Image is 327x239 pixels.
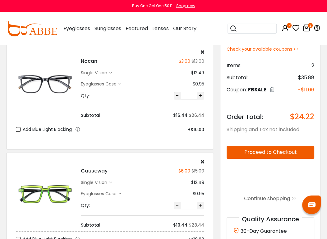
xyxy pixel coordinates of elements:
div: $12.49 [191,70,204,76]
div: single vision [81,179,109,186]
button: Proceed to Checkout [227,146,314,159]
span: $24.22 [290,113,314,121]
div: $0.95 [193,81,204,87]
span: Quality Assurance [239,215,302,223]
span: Eyeglasses [63,25,90,32]
iframe: PayPal [227,164,314,190]
div: Qty: [81,93,90,99]
span: -$11.66 [298,86,314,94]
span: Order Total: [227,113,263,121]
span: Lenses [152,25,169,32]
img: chat [308,202,315,207]
span: Our Story [173,25,196,32]
span: Add Blue Light Blocking [23,126,72,133]
div: Coupon: [227,86,274,94]
span: Sunglasses [94,25,121,32]
div: $12.49 [191,179,204,186]
span: Featured [126,25,148,32]
div: $28.44 [189,222,204,228]
div: $15.00 [190,168,204,174]
div: Check your available coupons >> [227,46,314,53]
span: +$10.00 [188,126,204,133]
div: $0.95 [193,191,204,197]
button: + [197,92,204,99]
span: $35.88 [298,74,314,81]
div: Subtotal [81,222,100,228]
button: - [174,92,181,99]
div: $26.44 [189,112,204,119]
a: Continue shopping >> [244,195,297,202]
img: Causeway [16,179,75,209]
span: Items: [227,62,242,69]
button: + [197,202,204,209]
span: FBSALE [248,86,266,93]
div: Eyeglasses Case [81,81,118,87]
div: $19.44 [173,222,187,228]
div: Eyeglasses Case [81,191,118,197]
a: Shop now [173,3,195,8]
div: $16.44 [173,112,187,119]
div: single vision [81,70,109,76]
i: 2 [308,23,313,28]
a: 2 [303,25,310,33]
span: 2 [311,62,314,69]
button: - [174,202,181,209]
h4: Nocan [81,57,97,65]
div: Qty: [81,202,90,209]
div: Shipping and Tax not included [227,126,314,133]
div: Subtotal [81,112,100,119]
div: 30-Day Guarantee [233,227,308,235]
div: $6.00 [178,168,190,174]
h4: Causeway [81,167,108,175]
div: Buy One Get One 50% [132,3,172,9]
div: $3.00 [179,58,190,65]
img: abbeglasses.com [6,21,57,36]
div: $13.00 [190,58,204,65]
div: Shop now [176,3,195,9]
img: Nocan [16,70,75,99]
span: Subtotal: [227,74,248,81]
